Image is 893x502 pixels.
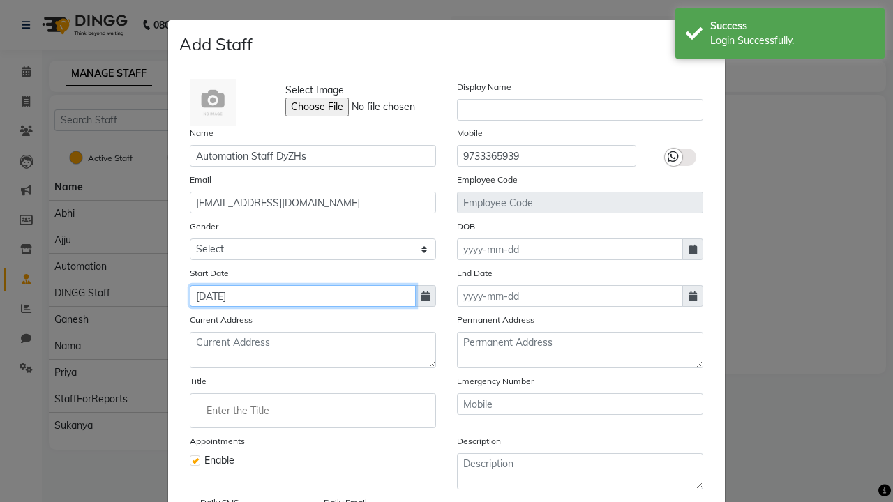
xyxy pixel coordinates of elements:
[457,145,636,167] input: Mobile
[710,19,874,33] div: Success
[179,31,253,56] h4: Add Staff
[285,98,475,116] input: Select Image
[457,375,534,388] label: Emergency Number
[196,397,430,425] input: Enter the Title
[190,174,211,186] label: Email
[457,314,534,326] label: Permanent Address
[457,192,703,213] input: Employee Code
[457,393,703,415] input: Mobile
[190,127,213,139] label: Name
[457,220,475,233] label: DOB
[190,79,236,125] img: Cinque Terre
[190,435,245,448] label: Appointments
[190,285,416,307] input: yyyy-mm-dd
[457,267,493,280] label: End Date
[457,285,683,307] input: yyyy-mm-dd
[190,192,436,213] input: Email
[457,127,483,139] label: Mobile
[204,453,234,468] span: Enable
[457,238,683,260] input: yyyy-mm-dd
[190,267,229,280] label: Start Date
[285,83,344,98] span: Select Image
[190,375,207,388] label: Title
[190,220,218,233] label: Gender
[457,435,501,448] label: Description
[457,81,511,93] label: Display Name
[457,174,518,186] label: Employee Code
[190,145,436,167] input: Name
[190,314,253,326] label: Current Address
[710,33,874,48] div: Login Successfully.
